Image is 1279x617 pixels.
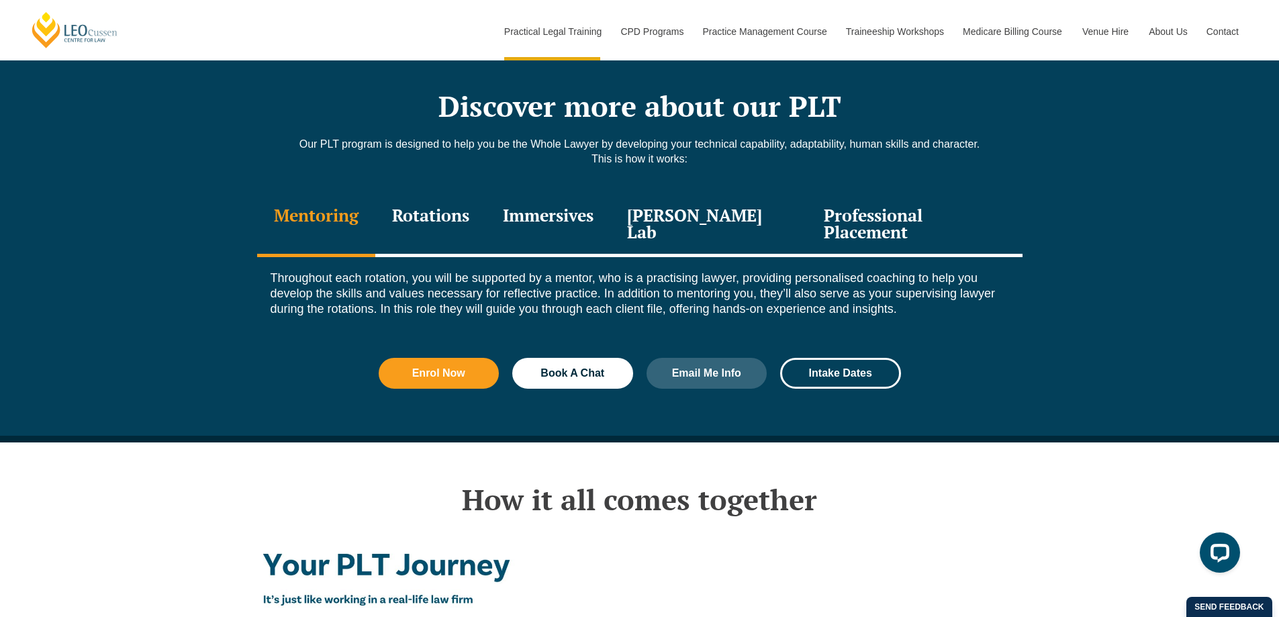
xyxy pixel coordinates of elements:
[647,358,767,389] a: Email Me Info
[1072,3,1139,60] a: Venue Hire
[780,358,901,389] a: Intake Dates
[257,89,1023,123] h2: Discover more about our PLT
[1196,3,1249,60] a: Contact
[807,193,1022,257] div: Professional Placement
[257,193,375,257] div: Mentoring
[257,137,1023,180] div: Our PLT program is designed to help you be the Whole Lawyer by developing your technical capabili...
[610,3,692,60] a: CPD Programs
[809,368,872,379] span: Intake Dates
[1139,3,1196,60] a: About Us
[540,368,604,379] span: Book A Chat
[610,193,808,257] div: [PERSON_NAME] Lab
[953,3,1072,60] a: Medicare Billing Course
[693,3,836,60] a: Practice Management Course
[672,368,741,379] span: Email Me Info
[375,193,486,257] div: Rotations
[836,3,953,60] a: Traineeship Workshops
[271,271,1009,318] p: Throughout each rotation, you will be supported by a mentor, who is a practising lawyer, providin...
[494,3,611,60] a: Practical Legal Training
[30,11,120,49] a: [PERSON_NAME] Centre for Law
[257,483,1023,516] h2: How it all comes together
[379,358,500,389] a: Enrol Now
[512,358,633,389] a: Book A Chat
[412,368,465,379] span: Enrol Now
[1189,527,1245,583] iframe: LiveChat chat widget
[486,193,610,257] div: Immersives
